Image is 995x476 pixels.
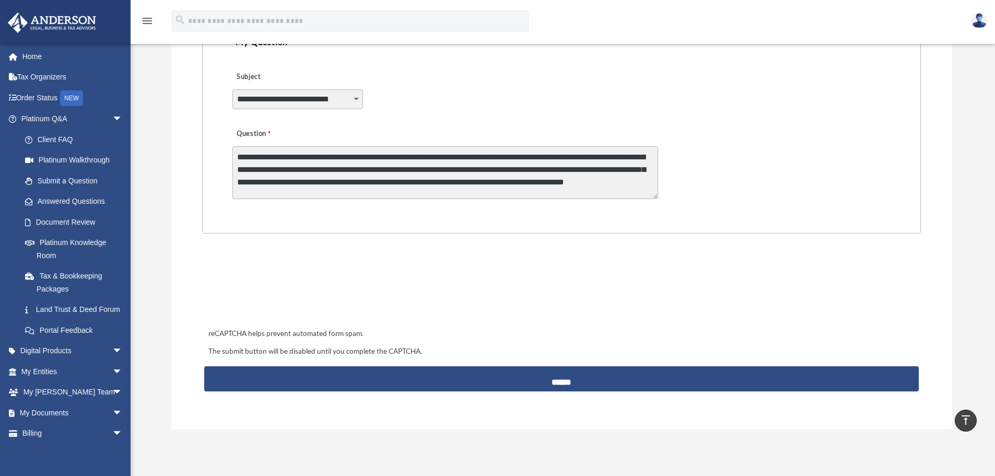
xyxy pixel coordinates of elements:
[15,233,138,266] a: Platinum Knowledge Room
[112,109,133,130] span: arrow_drop_down
[232,70,332,85] label: Subject
[7,109,138,130] a: Platinum Q&Aarrow_drop_down
[112,423,133,445] span: arrow_drop_down
[7,382,138,403] a: My [PERSON_NAME] Teamarrow_drop_down
[7,423,138,444] a: Billingarrow_drop_down
[971,13,987,28] img: User Pic
[5,13,99,33] img: Anderson Advisors Platinum Portal
[60,90,83,106] div: NEW
[15,191,138,212] a: Answered Questions
[15,320,138,341] a: Portal Feedback
[232,127,313,142] label: Question
[15,266,138,299] a: Tax & Bookkeeping Packages
[7,361,138,382] a: My Entitiesarrow_drop_down
[204,328,918,340] div: reCAPTCHA helps prevent automated form spam.
[7,67,138,88] a: Tax Organizers
[7,341,138,362] a: Digital Productsarrow_drop_down
[141,18,154,27] a: menu
[7,402,138,423] a: My Documentsarrow_drop_down
[959,414,972,426] i: vertical_align_top
[15,170,133,191] a: Submit a Question
[112,361,133,382] span: arrow_drop_down
[141,15,154,27] i: menu
[112,382,133,403] span: arrow_drop_down
[204,345,918,358] div: The submit button will be disabled until you complete the CAPTCHA.
[15,299,138,320] a: Land Trust & Deed Forum
[7,87,138,109] a: Order StatusNEW
[15,212,138,233] a: Document Review
[15,150,138,171] a: Platinum Walkthrough
[205,266,364,307] iframe: reCAPTCHA
[112,402,133,424] span: arrow_drop_down
[112,341,133,362] span: arrow_drop_down
[955,410,977,432] a: vertical_align_top
[15,129,138,150] a: Client FAQ
[7,46,138,67] a: Home
[174,14,186,26] i: search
